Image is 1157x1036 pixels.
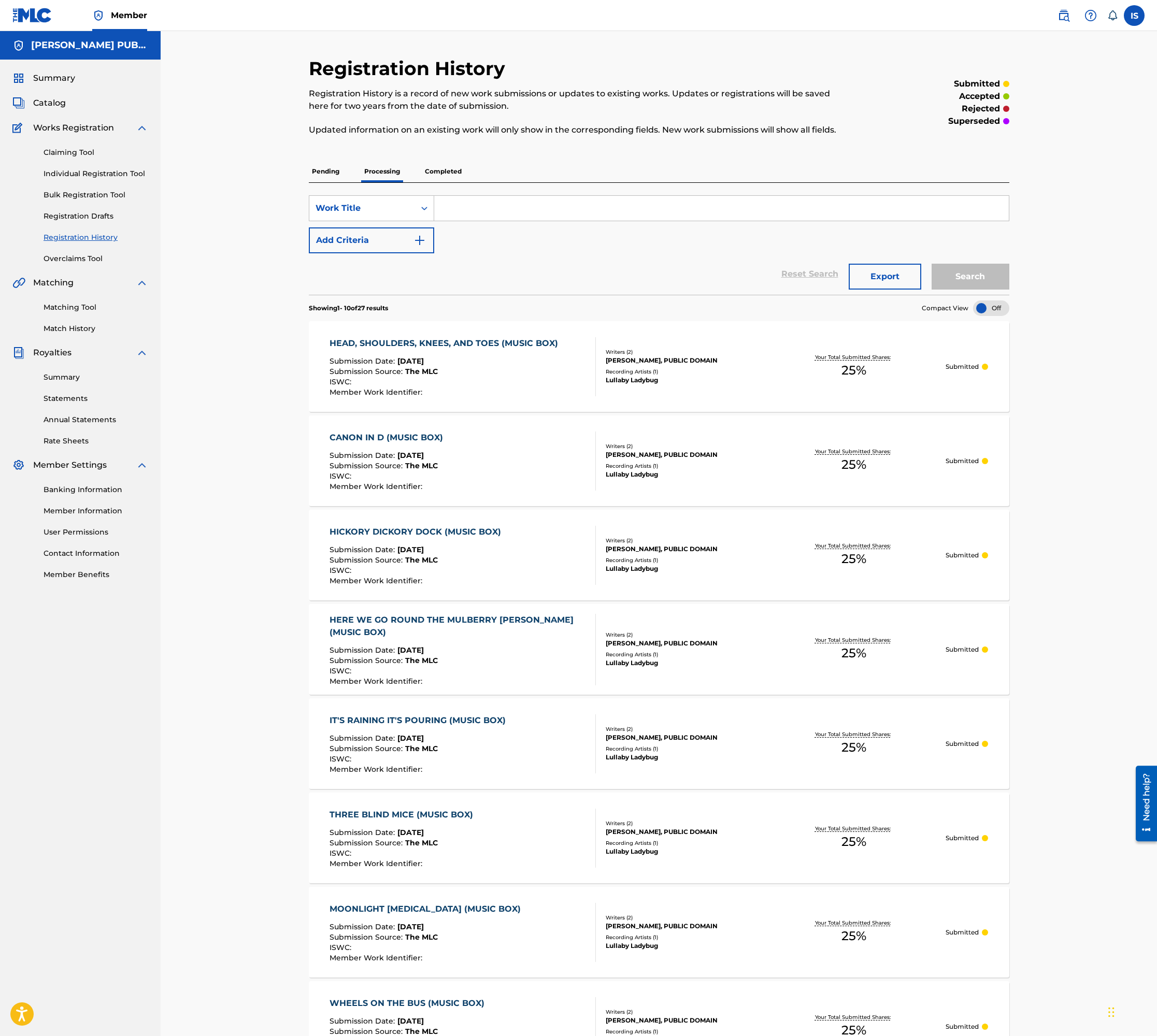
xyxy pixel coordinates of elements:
[815,636,893,644] p: Your Total Submitted Shares:
[606,376,762,385] div: Lullaby Ladybug
[606,933,762,941] div: Recording Artists ( 1 )
[946,645,979,654] p: Submitted
[12,277,25,289] img: Matching
[44,323,148,334] a: Match History
[309,161,342,182] p: Pending
[44,436,148,447] a: Rate Sheets
[330,545,397,554] span: Submission Date :
[946,928,979,937] p: Submitted
[309,195,1009,295] form: Search Form
[44,506,148,516] a: Member Information
[606,914,762,922] div: Writers ( 2 )
[330,645,397,655] span: Submission Date :
[405,1027,438,1036] span: The MLC
[330,1016,397,1026] span: Submission Date :
[606,356,762,365] div: [PERSON_NAME], PUBLIC DOMAIN
[309,604,1009,695] a: HERE WE GO ROUND THE MULBERRY [PERSON_NAME] (MUSIC BOX)Submission Date:[DATE]Submission Source:Th...
[815,1013,893,1021] p: Your Total Submitted Shares:
[309,793,1009,883] a: THREE BLIND MICE (MUSIC BOX)Submission Date:[DATE]Submission Source:The MLCISWC:Member Work Ident...
[330,953,425,962] span: Member Work Identifier :
[330,377,354,386] span: ISWC :
[12,72,75,84] a: SummarySummary
[841,644,866,663] span: 25 %
[44,484,148,495] a: Banking Information
[1084,9,1097,22] img: help
[44,414,148,425] a: Annual Statements
[33,72,75,84] span: Summary
[309,227,434,253] button: Add Criteria
[413,234,426,247] img: 9d2ae6d4665cec9f34b9.svg
[44,147,148,158] a: Claiming Tool
[946,1022,979,1031] p: Submitted
[397,922,424,931] span: [DATE]
[330,337,563,350] div: HEAD, SHOULDERS, KNEES, AND TOES (MUSIC BOX)
[330,943,354,952] span: ISWC :
[330,1027,405,1036] span: Submission Source :
[1105,986,1157,1036] iframe: Chat Widget
[1053,5,1074,26] a: Public Search
[606,745,762,753] div: Recording Artists ( 1 )
[1108,997,1115,1028] div: Drag
[330,859,425,868] span: Member Work Identifier :
[33,122,114,134] span: Works Registration
[309,887,1009,977] a: MOONLIGHT [MEDICAL_DATA] (MUSIC BOX)Submission Date:[DATE]Submission Source:The MLCISWC:Member Wo...
[330,714,511,727] div: IT'S RAINING IT'S POURING (MUSIC BOX)
[330,461,405,470] span: Submission Source :
[330,666,354,675] span: ISWC :
[606,537,762,544] div: Writers ( 2 )
[606,368,762,376] div: Recording Artists ( 1 )
[815,730,893,738] p: Your Total Submitted Shares:
[136,459,148,471] img: expand
[815,825,893,832] p: Your Total Submitted Shares:
[330,614,587,639] div: HERE WE GO ROUND THE MULBERRY [PERSON_NAME] (MUSIC BOX)
[606,631,762,639] div: Writers ( 2 )
[946,739,979,749] p: Submitted
[44,232,148,243] a: Registration History
[330,482,425,491] span: Member Work Identifier :
[316,202,409,214] div: Work Title
[606,348,762,356] div: Writers ( 2 )
[33,347,72,359] span: Royalties
[136,347,148,359] img: expand
[422,161,465,182] p: Completed
[946,551,979,560] p: Submitted
[606,753,762,762] div: Lullaby Ladybug
[606,922,762,931] div: [PERSON_NAME], PUBLIC DOMAIN
[309,510,1009,600] a: HICKORY DICKORY DOCK (MUSIC BOX)Submission Date:[DATE]Submission Source:The MLCISWC:Member Work I...
[606,1016,762,1025] div: [PERSON_NAME], PUBLIC DOMAIN
[309,124,848,136] p: Updated information on an existing work will only show in the corresponding fields. New work subm...
[44,548,148,559] a: Contact Information
[815,353,893,361] p: Your Total Submitted Shares:
[815,448,893,455] p: Your Total Submitted Shares:
[397,733,424,743] span: [DATE]
[330,431,448,444] div: CANON IN D (MUSIC BOX)
[397,1016,424,1026] span: [DATE]
[606,733,762,742] div: [PERSON_NAME], PUBLIC DOMAIN
[330,733,397,743] span: Submission Date :
[330,932,405,942] span: Submission Source :
[136,277,148,289] img: expand
[841,738,866,757] span: 25 %
[12,39,25,52] img: Accounts
[12,459,25,471] img: Member Settings
[44,569,148,580] a: Member Benefits
[841,550,866,568] span: 25 %
[849,264,921,290] button: Export
[330,848,354,858] span: ISWC :
[44,253,148,264] a: Overclaims Tool
[397,545,424,554] span: [DATE]
[33,277,74,289] span: Matching
[606,450,762,459] div: [PERSON_NAME], PUBLIC DOMAIN
[841,361,866,380] span: 25 %
[606,556,762,564] div: Recording Artists ( 1 )
[44,393,148,404] a: Statements
[330,356,397,366] span: Submission Date :
[330,566,354,575] span: ISWC :
[330,997,490,1010] div: WHEELS ON THE BUS (MUSIC BOX)
[330,387,425,397] span: Member Work Identifier :
[309,698,1009,789] a: IT'S RAINING IT'S POURING (MUSIC BOX)Submission Date:[DATE]Submission Source:The MLCISWC:Member W...
[405,838,438,847] span: The MLC
[12,97,25,109] img: Catalog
